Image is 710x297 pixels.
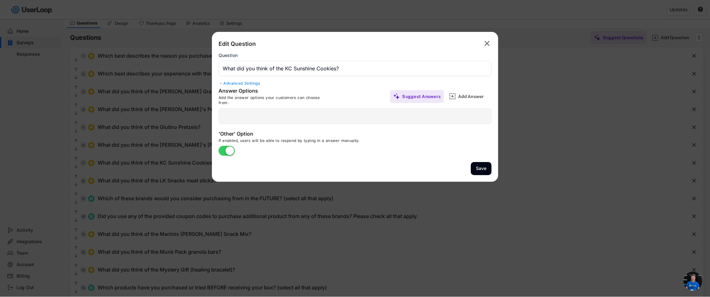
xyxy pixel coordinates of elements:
[219,61,491,76] input: Type your question here...
[219,81,491,86] div: Advanced Settings
[683,272,702,291] a: Open chat
[471,162,491,175] button: Save
[449,93,456,100] img: AddMajor.svg
[402,94,441,99] div: Suggest Answers
[219,131,346,138] div: 'Other' Option
[393,93,400,100] img: MagicMajor%20%28Purple%29.svg
[458,94,490,99] div: Add Answer
[484,39,490,48] text: 
[219,88,314,95] div: Answer Options
[219,40,256,48] div: Edit Question
[219,53,238,58] div: Question
[219,95,330,105] div: Add the answer options your customers can choose from.
[483,39,491,49] button: 
[219,138,409,146] div: If enabled, users will be able to respond by typing in a answer manually.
